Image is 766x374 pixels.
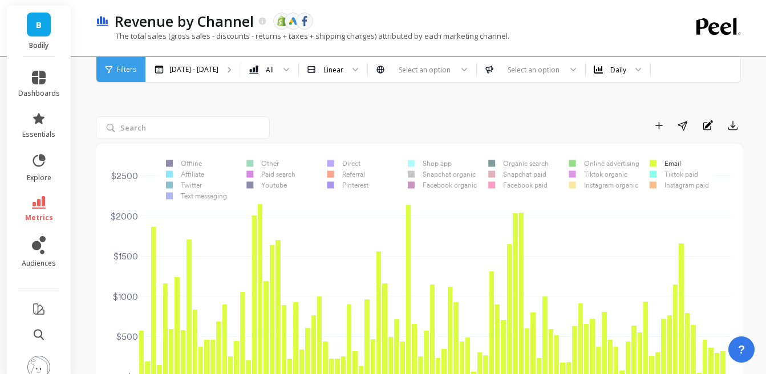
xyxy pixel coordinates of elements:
[277,16,287,26] img: api.shopify.svg
[117,65,136,74] span: Filters
[610,64,626,75] div: Daily
[299,16,310,26] img: api.fb.svg
[738,342,745,357] span: ?
[266,64,274,75] div: All
[96,16,109,27] img: header icon
[22,259,56,268] span: audiences
[376,65,385,74] img: globe.svg
[594,65,603,74] img: chart-column.svg
[485,65,494,74] img: speakerphone.svg
[36,18,42,31] span: B
[18,41,60,50] p: Bodily
[25,213,53,222] span: metrics
[728,336,755,363] button: ?
[96,31,509,41] p: The total sales (gross sales - discounts - returns + taxes + shipping charges) attributed by each...
[249,66,258,74] img: metrics.svg
[288,16,298,26] img: api.google.svg
[96,116,270,139] input: Search
[169,65,218,74] p: [DATE] - [DATE]
[307,65,316,74] img: server.svg
[18,89,60,98] span: dashboards
[115,11,254,31] p: Revenue by Channel
[22,130,55,139] span: essentials
[27,173,51,182] span: explore
[323,64,343,75] div: Linear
